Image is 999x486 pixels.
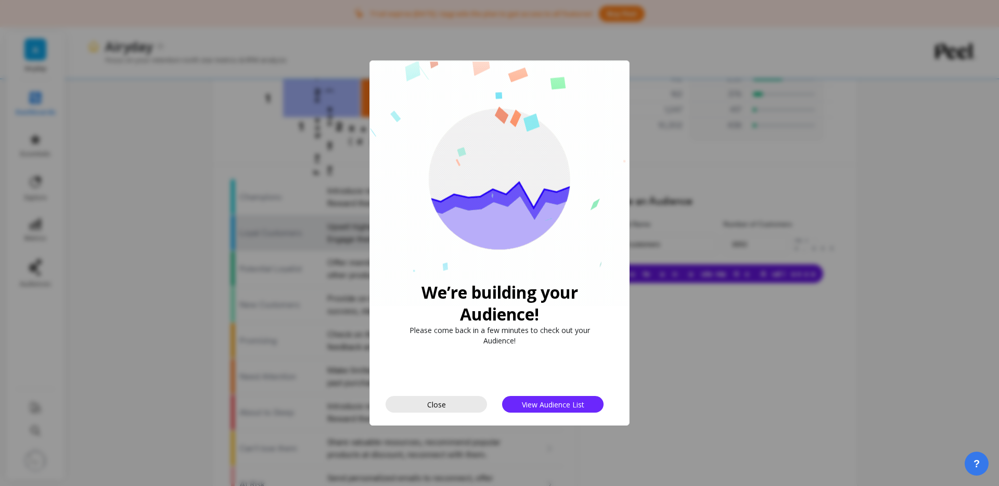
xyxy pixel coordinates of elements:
[427,400,446,410] span: Close
[401,325,598,346] span: Please come back in a few minutes to check out your Audience!
[965,452,989,476] button: ?
[502,396,604,413] button: View Audience List
[522,400,584,410] span: View Audience List
[974,456,980,471] span: ?
[386,396,487,413] button: Close
[381,282,619,325] span: We’re building your Audience!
